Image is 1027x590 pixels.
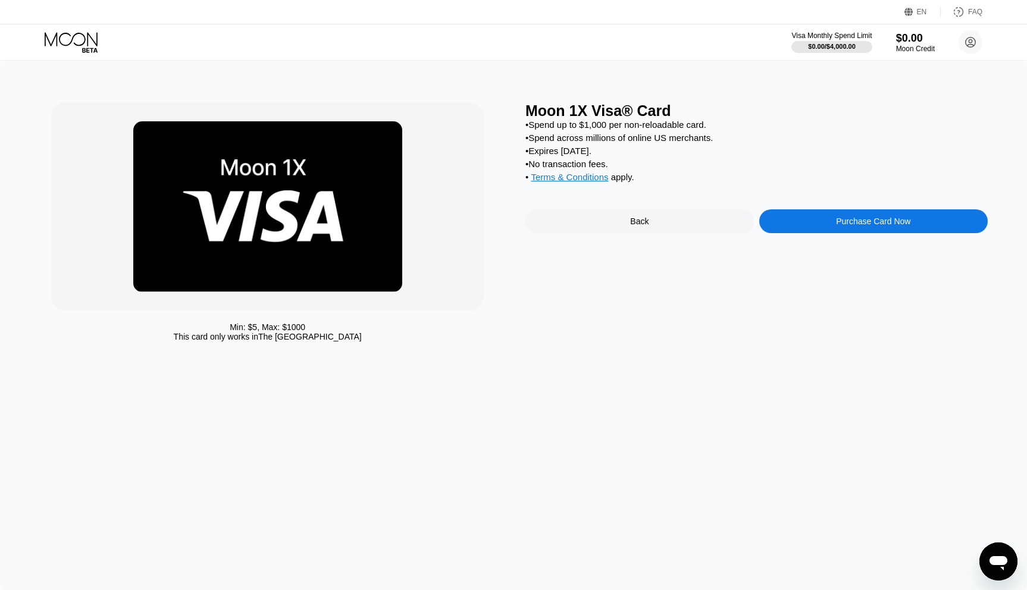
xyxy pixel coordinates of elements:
[896,45,935,53] div: Moon Credit
[174,332,362,341] div: This card only works in The [GEOGRAPHIC_DATA]
[525,102,988,120] div: Moon 1X Visa® Card
[630,216,649,226] div: Back
[979,542,1017,580] iframe: Button to launch messaging window
[896,32,935,53] div: $0.00Moon Credit
[968,8,982,16] div: FAQ
[531,172,608,185] div: Terms & Conditions
[525,120,988,130] div: • Spend up to $1,000 per non-reloadable card.
[791,32,872,40] div: Visa Monthly Spend Limit
[836,216,910,226] div: Purchase Card Now
[230,322,305,332] div: Min: $ 5 , Max: $ 1000
[525,146,988,156] div: • Expires [DATE].
[808,43,856,50] div: $0.00 / $4,000.00
[759,209,988,233] div: Purchase Card Now
[531,172,608,182] span: Terms & Conditions
[791,32,872,53] div: Visa Monthly Spend Limit$0.00/$4,000.00
[525,209,754,233] div: Back
[525,172,988,185] div: • apply .
[525,159,988,169] div: • No transaction fees.
[941,6,982,18] div: FAQ
[525,133,988,143] div: • Spend across millions of online US merchants.
[904,6,941,18] div: EN
[917,8,927,16] div: EN
[896,32,935,45] div: $0.00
